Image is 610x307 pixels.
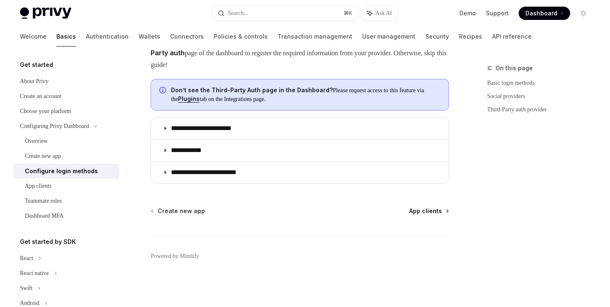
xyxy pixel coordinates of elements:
[492,27,532,47] a: API reference
[86,27,129,47] a: Authentication
[362,27,415,47] a: User management
[13,194,120,209] a: Teammate roles
[459,27,482,47] a: Recipes
[487,76,597,90] a: Basic login methods
[212,6,357,21] button: Search...⌘K
[20,27,46,47] a: Welcome
[20,106,71,116] div: Choose your platform
[278,27,352,47] a: Transaction management
[409,207,448,215] a: App clients
[20,7,71,19] img: light logo
[425,27,449,47] a: Security
[361,6,398,21] button: Ask AI
[13,179,120,194] a: App clients
[25,136,48,146] div: Overview
[486,9,509,17] a: Support
[459,9,476,17] a: Demo
[495,63,533,73] span: On this page
[151,35,449,71] span: If you plan to use Privy with a custom authentication provider like Auth0, Stytch, or Firebase, u...
[171,86,333,93] strong: Don’t see the Third-Party Auth page in the Dashboard?
[178,95,200,103] a: Plugins
[487,103,597,116] a: Third-Party auth provider
[171,86,440,103] span: Please request access to this feature via the tab on the Integrations page.
[525,9,557,17] span: Dashboard
[20,91,61,101] div: Create an account
[228,8,248,18] div: Search...
[409,207,442,215] span: App clients
[56,27,76,47] a: Basics
[577,7,590,20] button: Toggle dark mode
[25,181,51,191] div: App clients
[13,89,120,104] a: Create an account
[20,268,49,278] div: React native
[20,121,89,131] div: Configuring Privy Dashboard
[25,166,98,176] div: Configure login methods
[13,164,120,179] a: Configure login methods
[13,149,120,164] a: Create new app
[20,60,53,70] h5: Get started
[20,237,76,247] h5: Get started by SDK
[170,27,204,47] a: Connectors
[344,10,352,17] span: ⌘ K
[376,9,392,17] span: Ask AI
[20,253,33,263] div: React
[159,87,168,95] svg: Info
[487,90,597,103] a: Social providers
[139,27,160,47] a: Wallets
[151,207,205,215] a: Create new app
[214,27,268,47] a: Policies & controls
[519,7,570,20] a: Dashboard
[25,211,63,221] div: Dashboard MFA
[20,76,49,86] div: About Privy
[20,283,32,293] div: Swift
[13,74,120,89] a: About Privy
[158,207,205,215] span: Create new app
[13,209,120,223] a: Dashboard MFA
[13,104,120,119] a: Choose your platform
[25,196,62,206] div: Teammate roles
[25,151,61,161] div: Create new app
[151,252,199,260] a: Powered by Mintlify
[13,134,120,149] a: Overview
